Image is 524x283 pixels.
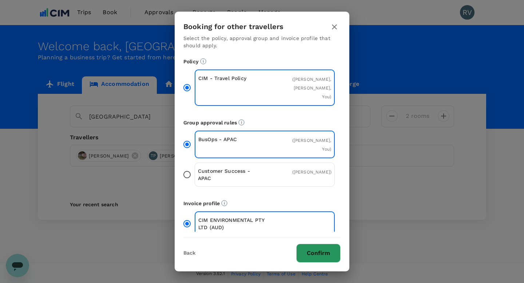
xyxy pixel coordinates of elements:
[296,244,341,263] button: Confirm
[238,119,245,125] svg: Default approvers or custom approval rules (if available) are based on the user group.
[198,167,265,182] p: Customer Success - APAC
[292,77,331,99] span: ( [PERSON_NAME], [PERSON_NAME], You )
[183,250,195,256] button: Back
[292,138,331,152] span: ( [PERSON_NAME], You )
[198,216,265,231] p: CIM ENVIRONMENTAL PTY LTD (AUD)
[183,35,341,49] p: Select the policy, approval group and invoice profile that should apply.
[183,200,341,207] p: Invoice profile
[221,200,227,206] svg: The payment currency and company information are based on the selected invoice profile.
[198,75,265,82] p: CIM - Travel Policy
[292,170,332,175] span: ( [PERSON_NAME] )
[183,58,341,65] p: Policy
[200,58,206,64] svg: Booking restrictions are based on the selected travel policy.
[183,23,283,31] h3: Booking for other travellers
[183,119,341,126] p: Group approval rules
[198,136,265,143] p: BusOps - APAC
